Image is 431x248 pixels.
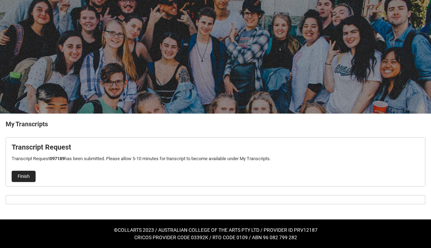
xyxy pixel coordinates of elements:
[12,171,36,182] button: Finish
[6,137,425,187] article: Request_Student_Transcript flow
[12,155,419,162] p: Transcript Request has been submitted. Please allow 5-10 minutes for transcript to become availab...
[6,120,48,128] b: My Transcripts
[12,143,71,151] b: Transcript Request
[50,156,64,161] b: 097189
